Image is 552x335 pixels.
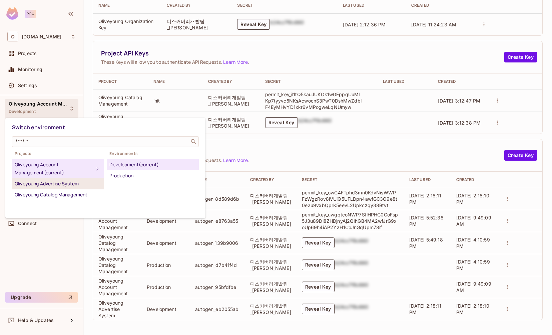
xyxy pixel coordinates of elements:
[107,151,199,156] span: Environments
[109,161,196,169] div: Development (current)
[15,161,93,177] div: Oliveyoung Account Management (current)
[12,151,104,156] span: Projects
[15,180,101,188] div: Oliveyoung Advertise System
[109,172,196,180] div: Production
[15,191,101,199] div: Oliveyoung Catalog Management
[12,124,65,131] span: Switch environment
